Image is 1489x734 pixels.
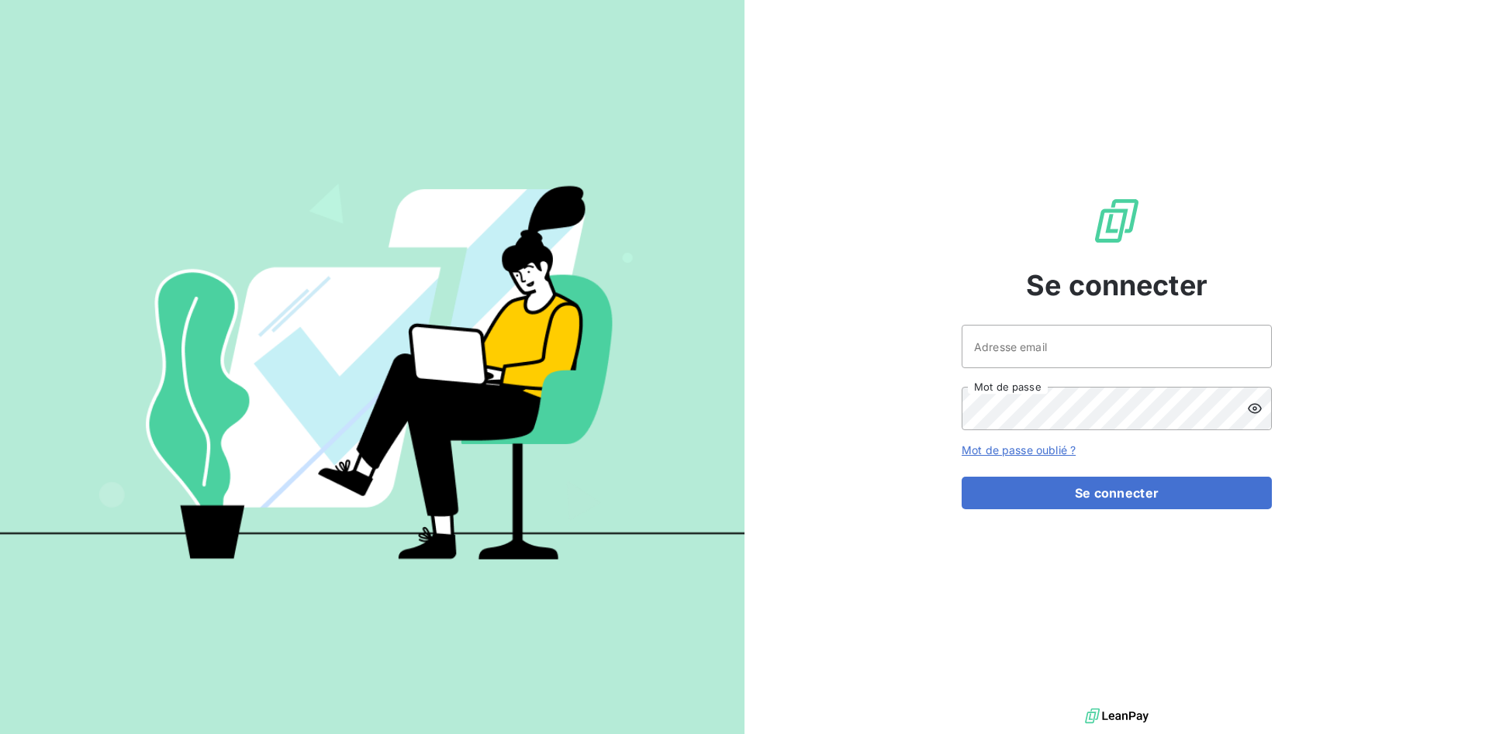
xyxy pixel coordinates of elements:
[1026,264,1207,306] span: Se connecter
[962,325,1272,368] input: placeholder
[962,443,1076,457] a: Mot de passe oublié ?
[962,477,1272,509] button: Se connecter
[1085,705,1149,728] img: logo
[1092,196,1142,246] img: Logo LeanPay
